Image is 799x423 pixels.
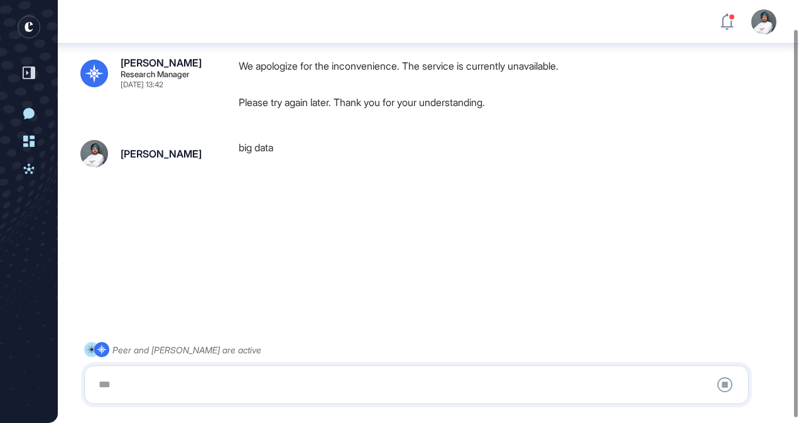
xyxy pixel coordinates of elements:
div: [PERSON_NAME] [121,58,202,68]
div: [PERSON_NAME] [121,149,202,159]
p: We apologize for the inconvenience. The service is currently unavailable. [239,58,786,74]
div: [DATE] 13:42 [121,81,163,88]
div: Research Manager [121,70,190,78]
img: 65e8b1d496cc5d8d1e4e7933.png [80,140,108,168]
p: Please try again later. Thank you for your understanding. [239,94,786,110]
div: big data [239,140,786,168]
div: entrapeer-logo [18,16,40,38]
img: user-avatar [751,9,776,35]
div: Peer and [PERSON_NAME] are active [112,342,261,358]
